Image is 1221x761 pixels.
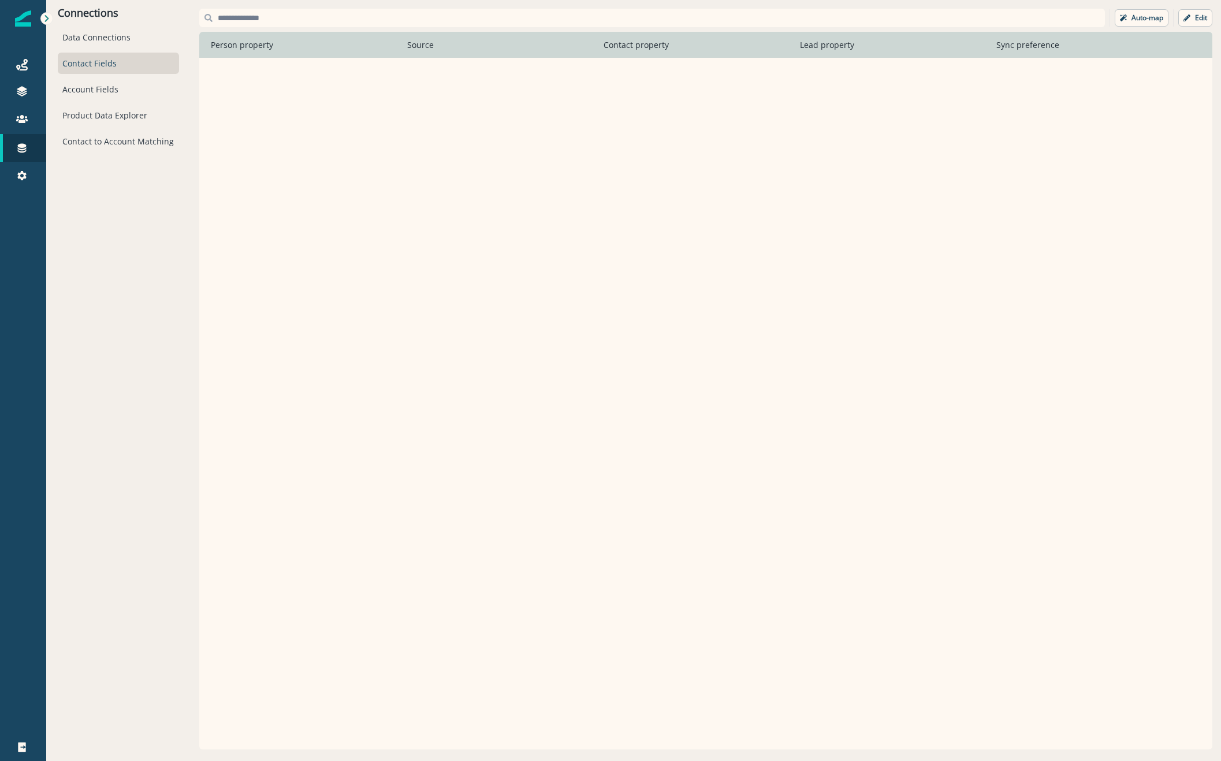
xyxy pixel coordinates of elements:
div: Contact to Account Matching [58,131,179,152]
p: Edit [1195,14,1207,22]
div: Data Connections [58,27,179,48]
p: Connections [58,7,179,20]
p: Person property [206,39,278,51]
img: Inflection [15,10,31,27]
button: Edit [1178,9,1212,27]
p: Lead property [795,39,859,51]
p: Sync preference [992,39,1064,51]
div: Contact Fields [58,53,179,74]
p: Contact property [599,39,673,51]
button: Auto-map [1115,9,1168,27]
div: Account Fields [58,79,179,100]
p: Source [403,39,438,51]
p: Auto-map [1131,14,1163,22]
div: Product Data Explorer [58,105,179,126]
